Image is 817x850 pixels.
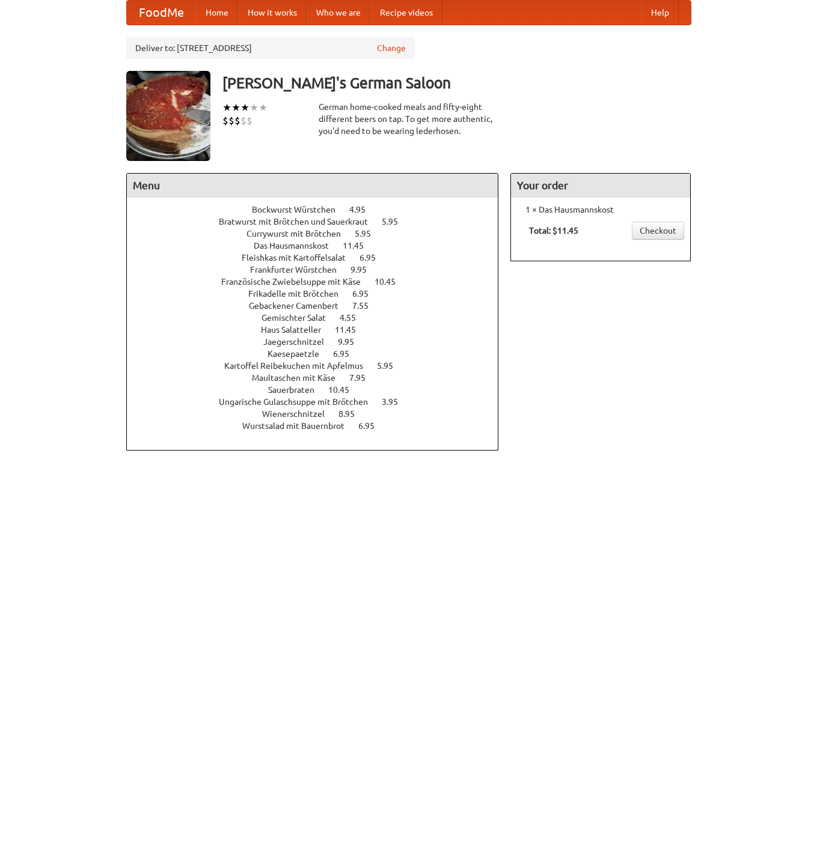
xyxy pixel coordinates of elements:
span: 5.95 [377,361,405,371]
li: ★ [259,101,268,114]
a: Bockwurst Würstchen 4.95 [252,205,388,214]
span: 8.95 [338,409,367,419]
span: Gemischter Salat [262,313,338,323]
a: Kartoffel Reibekuchen mit Apfelmus 5.95 [224,361,415,371]
span: Das Hausmannskost [254,241,341,250]
a: Das Hausmannskost 11.45 [254,241,386,250]
span: Fleishkas mit Kartoffelsalat [242,253,358,263]
h3: [PERSON_NAME]'s German Saloon [222,71,691,95]
a: Haus Salatteller 11.45 [261,325,378,335]
li: ★ [231,101,240,114]
a: Französische Zwiebelsuppe mit Käse 10.45 [221,277,418,287]
span: 6.95 [360,253,388,263]
span: Kartoffel Reibekuchen mit Apfelmus [224,361,375,371]
div: Deliver to: [STREET_ADDRESS] [126,37,415,59]
span: 5.95 [382,217,410,226]
li: ★ [249,101,259,114]
span: Wienerschnitzel [262,409,337,419]
span: 10.45 [328,385,361,395]
a: Wurstsalad mit Bauernbrot 6.95 [242,421,397,431]
h4: Menu [127,174,498,198]
li: $ [240,114,246,127]
span: 6.95 [352,289,381,299]
span: 5.95 [355,229,383,238]
span: Frikadelle mit Brötchen [248,289,350,299]
li: $ [246,114,252,127]
span: Haus Salatteller [261,325,333,335]
span: Wurstsalad mit Bauernbrot [242,421,356,431]
span: Currywurst mit Brötchen [246,229,353,238]
span: 11.45 [335,325,368,335]
b: Total: $11.45 [529,226,578,235]
span: Französische Zwiebelsuppe mit Käse [221,277,373,287]
a: How it works [238,1,307,25]
a: Frankfurter Würstchen 9.95 [250,265,389,275]
span: Kaesepaetzle [268,349,331,359]
a: Gemischter Salat 4.55 [262,313,378,323]
a: Ungarische Gulaschsuppe mit Brötchen 3.95 [219,397,420,407]
span: Bockwurst Würstchen [252,205,347,214]
a: Who we are [307,1,370,25]
span: 7.55 [352,301,381,311]
li: $ [228,114,234,127]
span: 10.45 [375,277,408,287]
a: Frikadelle mit Brötchen 6.95 [248,289,391,299]
li: ★ [222,101,231,114]
span: 4.95 [349,205,378,214]
span: Jaegerschnitzel [263,337,336,347]
a: Maultaschen mit Käse 7.95 [252,373,388,383]
span: Ungarische Gulaschsuppe mit Brötchen [219,397,380,407]
a: Recipe videos [370,1,442,25]
span: 3.95 [382,397,410,407]
li: 1 × Das Hausmannskost [517,204,684,216]
a: Home [196,1,238,25]
li: ★ [240,101,249,114]
span: Gebackener Camenbert [249,301,350,311]
span: 4.55 [340,313,368,323]
span: 6.95 [358,421,387,431]
a: Kaesepaetzle 6.95 [268,349,372,359]
li: $ [234,114,240,127]
span: 9.95 [338,337,366,347]
div: German home-cooked meals and fifty-eight different beers on tap. To get more authentic, you'd nee... [319,101,499,137]
span: 7.95 [349,373,378,383]
a: Help [641,1,679,25]
span: Sauerbraten [268,385,326,395]
a: Checkout [632,222,684,240]
a: Bratwurst mit Brötchen und Sauerkraut 5.95 [219,217,420,226]
a: Sauerbraten 10.45 [268,385,372,395]
span: 11.45 [343,241,376,250]
span: Maultaschen mit Käse [252,373,347,383]
a: Jaegerschnitzel 9.95 [263,337,376,347]
a: Currywurst mit Brötchen 5.95 [246,229,393,238]
img: angular.jpg [126,71,210,161]
a: Change [377,42,406,54]
a: FoodMe [127,1,196,25]
span: 9.95 [350,265,379,275]
span: 6.95 [333,349,361,359]
a: Fleishkas mit Kartoffelsalat 6.95 [242,253,398,263]
h4: Your order [511,174,690,198]
span: Frankfurter Würstchen [250,265,349,275]
li: $ [222,114,228,127]
span: Bratwurst mit Brötchen und Sauerkraut [219,217,380,226]
a: Gebackener Camenbert 7.55 [249,301,391,311]
a: Wienerschnitzel 8.95 [262,409,377,419]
